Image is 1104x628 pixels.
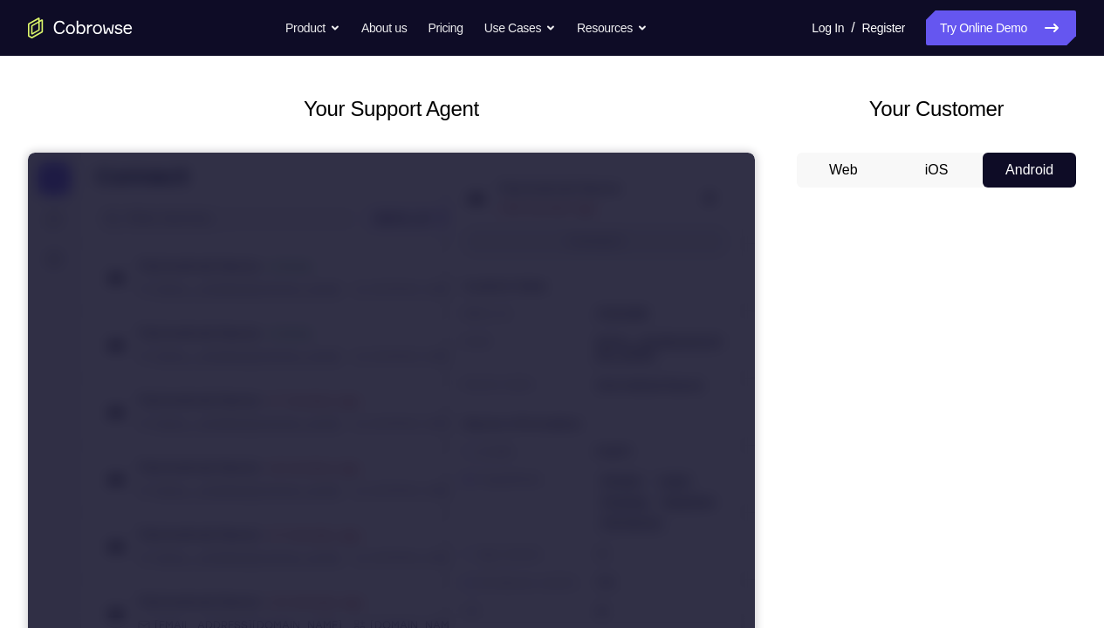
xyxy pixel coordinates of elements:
[797,153,890,188] button: Web
[851,17,854,38] span: /
[812,10,844,45] a: Log In
[28,17,133,38] a: Go to the home page
[285,10,340,45] button: Product
[484,10,556,45] button: Use Cases
[983,153,1076,188] button: Android
[361,10,407,45] a: About us
[926,10,1076,45] a: Try Online Demo
[862,10,905,45] a: Register
[577,10,648,45] button: Resources
[890,153,984,188] button: iOS
[428,10,463,45] a: Pricing
[28,93,755,125] h2: Your Support Agent
[797,93,1076,125] h2: Your Customer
